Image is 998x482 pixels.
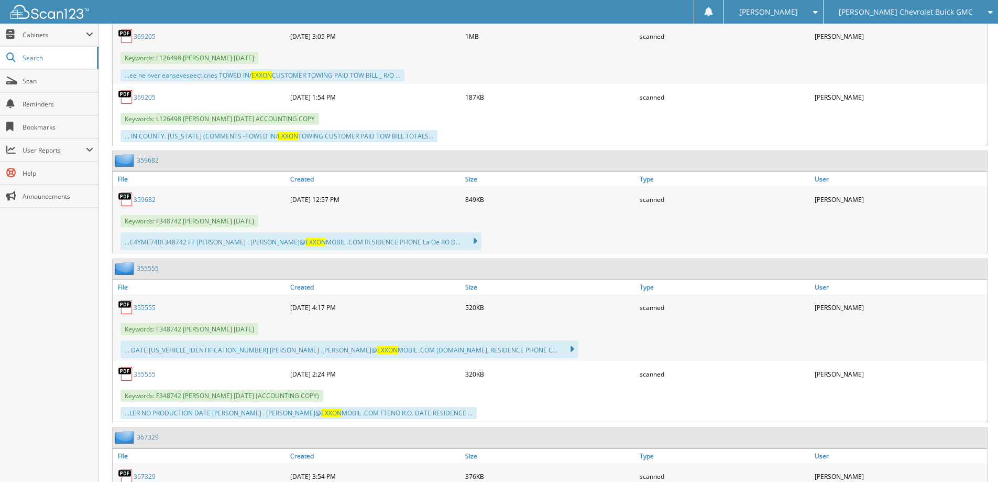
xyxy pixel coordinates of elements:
[288,280,463,294] a: Created
[23,123,93,132] span: Bookmarks
[463,449,638,463] a: Size
[120,232,481,250] div: ...C4YME74RF348742 FT [PERSON_NAME] . [PERSON_NAME]@ MOBIL .COM RESIDENCE PHONE La Oe RO D...
[288,172,463,186] a: Created
[23,192,93,201] span: Announcements
[463,189,638,210] div: 849KB
[637,363,812,384] div: scanned
[23,100,93,109] span: Reminders
[305,238,326,247] span: EXXON
[120,340,578,358] div: ... DATE [US_VEHICLE_IDENTIFICATION_NUMBER] [PERSON_NAME] .[PERSON_NAME]@ MOBIL .COM [DOMAIN_NAME...
[137,433,159,442] a: 367329
[115,262,137,275] img: folder2.png
[637,26,812,47] div: scanned
[463,297,638,318] div: 520KB
[118,28,134,44] img: PDF.png
[946,432,998,482] iframe: Chat Widget
[120,215,258,227] span: Keywords: F348742 [PERSON_NAME] [DATE]
[118,191,134,207] img: PDF.png
[23,169,93,178] span: Help
[812,363,987,384] div: [PERSON_NAME]
[134,195,156,204] a: 359682
[463,363,638,384] div: 320KB
[637,87,812,108] div: scanned
[23,146,86,155] span: User Reports
[134,472,156,481] a: 367329
[120,69,404,81] div: ...ee ne over eanseveseecticnes TOWED IN/ CUSTOMER TOWING PAID TOW BILL _ R/O ...
[137,264,159,273] a: 355555
[812,87,987,108] div: [PERSON_NAME]
[134,370,156,379] a: 355555
[115,154,137,167] img: folder2.png
[120,130,437,142] div: ... IN COUNTY. [US_STATE] (COMMENTS -TOWED IN/ TOWING CUSTOMER PAID TOW BILL TOTALS...
[288,297,463,318] div: [DATE] 4:17 PM
[288,26,463,47] div: [DATE] 3:05 PM
[120,52,258,64] span: Keywords: L126498 [PERSON_NAME] [DATE]
[463,172,638,186] a: Size
[23,77,93,85] span: Scan
[137,156,159,165] a: 359682
[23,30,86,39] span: Cabinets
[637,280,812,294] a: Type
[637,297,812,318] div: scanned
[251,71,272,80] span: EXXON
[812,189,987,210] div: [PERSON_NAME]
[739,9,798,15] span: [PERSON_NAME]
[288,189,463,210] div: [DATE] 12:57 PM
[812,172,987,186] a: User
[288,363,463,384] div: [DATE] 2:24 PM
[812,297,987,318] div: [PERSON_NAME]
[812,280,987,294] a: User
[637,189,812,210] div: scanned
[134,303,156,312] a: 355555
[10,5,89,19] img: scan123-logo-white.svg
[463,280,638,294] a: Size
[839,9,973,15] span: [PERSON_NAME] Chevrolet Buick GMC
[134,93,156,102] a: 369205
[321,409,342,417] span: EXXON
[120,390,323,402] span: Keywords: F348742 [PERSON_NAME] [DATE] (ACCOUNTING COPY)
[637,449,812,463] a: Type
[113,280,288,294] a: File
[120,407,477,419] div: ...LER NO PRODUCTION DATE [PERSON_NAME] . [PERSON_NAME]@ MOBIL .COM FTENO R.O. DATE RESIDENCE ...
[120,323,258,335] span: Keywords: F348742 [PERSON_NAME] [DATE]
[23,53,92,62] span: Search
[288,449,463,463] a: Created
[812,26,987,47] div: [PERSON_NAME]
[463,87,638,108] div: 187KB
[637,172,812,186] a: Type
[463,26,638,47] div: 1MB
[118,299,134,315] img: PDF.png
[113,449,288,463] a: File
[377,346,398,355] span: EXXON
[278,132,298,141] span: EXXON
[118,89,134,105] img: PDF.png
[118,366,134,382] img: PDF.png
[288,87,463,108] div: [DATE] 1:54 PM
[113,172,288,186] a: File
[120,113,319,125] span: Keywords: L126498 [PERSON_NAME] [DATE] ACCOUNTING COPY
[115,431,137,444] img: folder2.png
[134,32,156,41] a: 369205
[812,449,987,463] a: User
